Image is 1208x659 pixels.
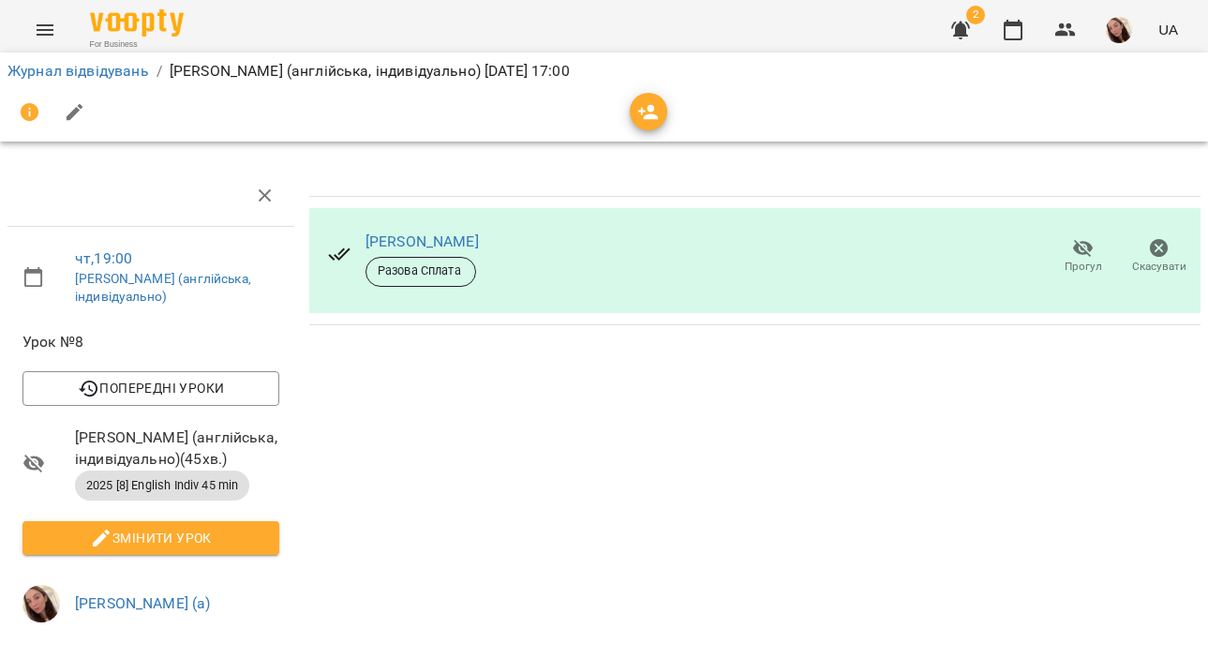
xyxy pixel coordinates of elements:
[22,331,279,353] span: Урок №8
[22,585,60,622] img: 8e00ca0478d43912be51e9823101c125.jpg
[1121,231,1197,283] button: Скасувати
[170,60,570,82] p: [PERSON_NAME] (англійська, індивідуально) [DATE] 17:00
[90,38,184,51] span: For Business
[1065,259,1102,275] span: Прогул
[37,527,264,549] span: Змінити урок
[75,477,249,494] span: 2025 [8] English Indiv 45 min
[157,60,162,82] li: /
[37,377,264,399] span: Попередні уроки
[90,9,184,37] img: Voopty Logo
[75,271,251,305] a: [PERSON_NAME] (англійська, індивідуально)
[966,6,985,24] span: 2
[366,262,475,279] span: Разова Сплата
[7,62,149,80] a: Журнал відвідувань
[75,427,279,471] span: [PERSON_NAME] (англійська, індивідуально) ( 45 хв. )
[75,594,211,612] a: [PERSON_NAME] (а)
[7,60,1201,82] nav: breadcrumb
[22,7,67,52] button: Menu
[1151,12,1186,47] button: UA
[365,232,479,250] a: [PERSON_NAME]
[22,371,279,405] button: Попередні уроки
[1158,20,1178,39] span: UA
[22,521,279,555] button: Змінити урок
[1132,259,1186,275] span: Скасувати
[1106,17,1132,43] img: 8e00ca0478d43912be51e9823101c125.jpg
[75,249,132,267] a: чт , 19:00
[1045,231,1121,283] button: Прогул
